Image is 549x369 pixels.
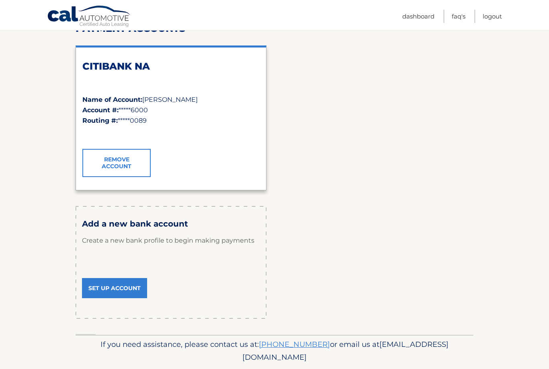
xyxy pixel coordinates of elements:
[82,106,119,114] strong: Account #:
[47,5,131,29] a: Cal Automotive
[452,10,465,23] a: FAQ's
[82,219,260,229] h3: Add a new bank account
[82,60,260,72] h2: CITIBANK NA
[259,340,330,349] a: [PHONE_NUMBER]
[402,10,434,23] a: Dashboard
[82,149,151,177] a: Remove Account
[142,96,198,103] span: [PERSON_NAME]
[82,130,88,138] span: ✓
[82,96,142,103] strong: Name of Account:
[82,229,260,253] p: Create a new bank profile to begin making payments
[82,117,118,124] strong: Routing #:
[81,338,468,364] p: If you need assistance, please contact us at: or email us at
[242,340,449,362] span: [EMAIL_ADDRESS][DOMAIN_NAME]
[483,10,502,23] a: Logout
[82,278,147,298] a: Set Up Account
